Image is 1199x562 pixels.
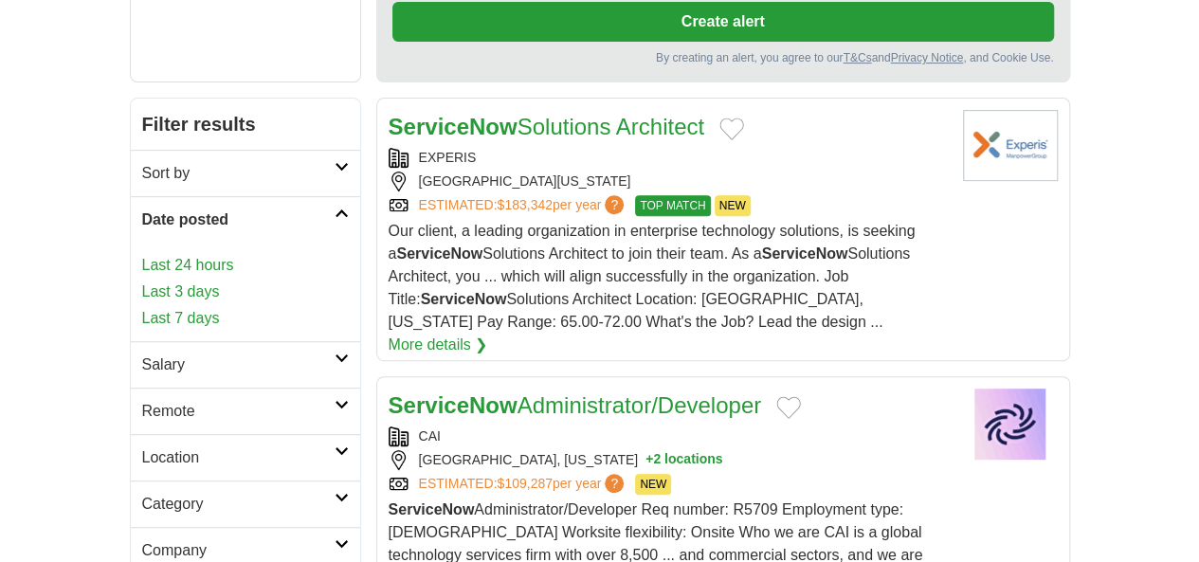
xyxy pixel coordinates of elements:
h2: Sort by [142,162,335,185]
img: Company logo [963,389,1058,460]
span: $183,342 [497,197,552,212]
strong: ServiceNow [421,291,507,307]
span: + [645,450,653,470]
span: NEW [715,195,751,216]
strong: ServiceNow [762,245,848,262]
a: EXPERIS [419,150,477,165]
a: ServiceNowSolutions Architect [389,114,705,139]
strong: ServiceNow [389,114,518,139]
a: Date posted [131,196,360,243]
h2: Remote [142,400,335,423]
a: Remote [131,388,360,434]
strong: ServiceNow [396,245,482,262]
h2: Category [142,493,335,516]
div: CAI [389,426,948,446]
a: Sort by [131,150,360,196]
span: $109,287 [497,476,552,491]
span: ? [605,474,624,493]
a: Last 7 days [142,307,349,330]
a: Category [131,480,360,527]
a: ESTIMATED:$109,287per year? [419,474,628,495]
div: By creating an alert, you agree to our and , and Cookie Use. [392,49,1054,66]
strong: ServiceNow [389,392,518,418]
a: Salary [131,341,360,388]
h2: Salary [142,354,335,376]
div: [GEOGRAPHIC_DATA][US_STATE] [389,172,948,191]
a: ServiceNowAdministrator/Developer [389,392,762,418]
img: Experis logo [963,110,1058,181]
a: Location [131,434,360,480]
strong: ServiceNow [389,501,475,517]
span: ? [605,195,624,214]
h2: Company [142,539,335,562]
button: +2 locations [645,450,722,470]
h2: Location [142,446,335,469]
h2: Filter results [131,99,360,150]
a: Last 24 hours [142,254,349,277]
a: Privacy Notice [890,51,963,64]
a: Last 3 days [142,281,349,303]
h2: Date posted [142,208,335,231]
span: Our client, a leading organization in enterprise technology solutions, is seeking a Solutions Arc... [389,223,916,330]
button: Add to favorite jobs [719,118,744,140]
span: NEW [635,474,671,495]
div: [GEOGRAPHIC_DATA], [US_STATE] [389,450,948,470]
span: TOP MATCH [635,195,710,216]
button: Add to favorite jobs [776,396,801,419]
a: More details ❯ [389,334,488,356]
a: T&Cs [843,51,871,64]
a: ESTIMATED:$183,342per year? [419,195,628,216]
button: Create alert [392,2,1054,42]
